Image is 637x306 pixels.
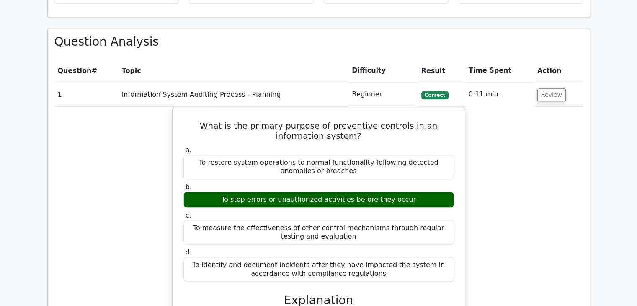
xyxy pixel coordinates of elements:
[418,59,465,83] th: Result
[54,35,583,49] h3: Question Analysis
[534,59,583,83] th: Action
[119,59,348,83] th: Topic
[421,91,449,99] span: Correct
[465,59,534,83] th: Time Spent
[186,146,192,154] span: a.
[183,220,454,245] div: To measure the effectiveness of other control mechanisms through regular testing and evaluation
[537,88,566,101] button: Review
[119,83,348,106] td: Information System Auditing Process - Planning
[186,183,192,191] span: b.
[186,211,191,219] span: c.
[183,192,454,208] div: To stop errors or unauthorized activities before they occur
[465,83,534,106] td: 0:11 min.
[58,67,92,75] span: Question
[348,59,418,83] th: Difficulty
[183,121,455,141] h5: What is the primary purpose of preventive controls in an information system?
[183,257,454,282] div: To identify and document incidents after they have impacted the system in accordance with complia...
[186,248,192,256] span: d.
[54,59,119,83] th: #
[348,83,418,106] td: Beginner
[54,83,119,106] td: 1
[183,155,454,180] div: To restore system operations to normal functionality following detected anomalies or breaches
